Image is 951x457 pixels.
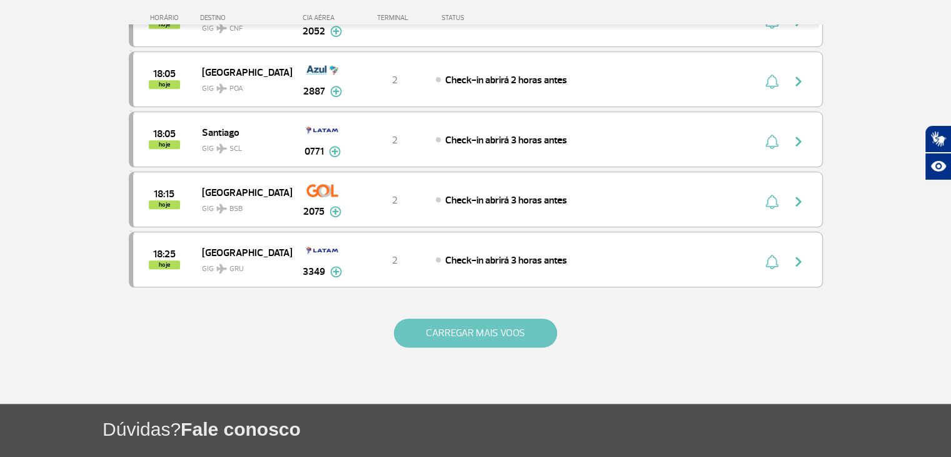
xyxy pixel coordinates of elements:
span: 2 [392,254,398,267]
div: STATUS [435,14,537,22]
span: 2075 [303,204,325,219]
span: 2 [392,74,398,86]
img: mais-info-painel-voo.svg [330,86,342,97]
button: Abrir tradutor de língua de sinais. [925,125,951,153]
span: GIG [202,197,282,215]
button: CARREGAR MAIS VOOS [394,319,557,347]
img: seta-direita-painel-voo.svg [791,74,806,89]
span: Check-in abrirá 2 horas antes [445,74,567,86]
span: SCL [229,143,242,155]
img: sino-painel-voo.svg [765,194,778,209]
img: mais-info-painel-voo.svg [330,266,342,277]
h1: Dúvidas? [103,416,951,442]
span: GIG [202,257,282,275]
span: Fale conosco [181,419,301,439]
button: Abrir recursos assistivos. [925,153,951,180]
span: GIG [202,76,282,95]
span: 2025-08-26 18:05:00 [153,69,176,78]
img: mais-info-painel-voo.svg [330,206,341,217]
img: seta-direita-painel-voo.svg [791,254,806,269]
span: hoje [149,80,180,89]
span: GRU [229,264,244,275]
span: 2887 [303,84,325,99]
img: destiny_airplane.svg [216,203,227,213]
span: 3349 [303,264,325,279]
img: seta-direita-painel-voo.svg [791,194,806,209]
div: CIA AÉREA [291,14,354,22]
img: seta-direita-painel-voo.svg [791,134,806,149]
img: sino-painel-voo.svg [765,74,778,89]
img: sino-painel-voo.svg [765,134,778,149]
span: 2025-08-26 18:25:00 [153,250,176,259]
div: Plugin de acessibilidade da Hand Talk. [925,125,951,180]
span: Check-in abrirá 3 horas antes [445,194,567,207]
img: destiny_airplane.svg [216,83,227,93]
span: POA [229,83,243,95]
span: [GEOGRAPHIC_DATA] [202,184,282,200]
img: mais-info-painel-voo.svg [329,146,341,157]
span: 2 [392,194,398,207]
span: 0771 [304,144,324,159]
span: BSB [229,203,243,215]
span: hoje [149,260,180,269]
img: destiny_airplane.svg [216,264,227,274]
div: HORÁRIO [133,14,201,22]
span: Check-in abrirá 3 horas antes [445,254,567,267]
img: destiny_airplane.svg [216,143,227,153]
span: 2025-08-26 18:15:00 [154,190,174,198]
span: hoje [149,140,180,149]
img: sino-painel-voo.svg [765,254,778,269]
span: Check-in abrirá 3 horas antes [445,134,567,146]
span: GIG [202,136,282,155]
span: Santiago [202,124,282,140]
span: hoje [149,200,180,209]
span: 2 [392,134,398,146]
span: 2025-08-26 18:05:00 [153,130,176,138]
span: [GEOGRAPHIC_DATA] [202,244,282,260]
div: DESTINO [200,14,291,22]
div: TERMINAL [354,14,435,22]
span: [GEOGRAPHIC_DATA] [202,64,282,80]
img: mais-info-painel-voo.svg [330,26,342,37]
span: 2052 [303,24,325,39]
